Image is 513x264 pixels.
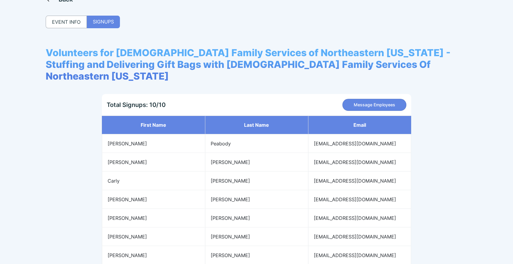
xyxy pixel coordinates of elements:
div: EVENT INFO [46,16,87,28]
button: Message Employees [342,99,406,111]
td: [PERSON_NAME] [205,227,308,246]
td: [PERSON_NAME] [102,227,205,246]
th: Email [308,116,411,134]
td: [EMAIL_ADDRESS][DOMAIN_NAME] [308,190,411,209]
span: Message Employees [354,102,395,108]
td: [EMAIL_ADDRESS][DOMAIN_NAME] [308,209,411,227]
div: SIGNUPS [87,16,120,28]
td: Carly [102,171,205,190]
td: [EMAIL_ADDRESS][DOMAIN_NAME] [308,171,411,190]
td: [PERSON_NAME] [205,153,308,171]
td: [PERSON_NAME] [102,209,205,227]
td: [EMAIL_ADDRESS][DOMAIN_NAME] [308,227,411,246]
td: [PERSON_NAME] [102,134,205,153]
td: [PERSON_NAME] [102,153,205,171]
th: First name [102,116,205,134]
td: [PERSON_NAME] [205,190,308,209]
div: Total Signups: 10/10 [107,101,166,108]
td: Peabody [205,134,308,153]
td: [EMAIL_ADDRESS][DOMAIN_NAME] [308,153,411,171]
td: [EMAIL_ADDRESS][DOMAIN_NAME] [308,134,411,153]
td: [PERSON_NAME] [205,209,308,227]
td: [PERSON_NAME] [102,190,205,209]
td: [PERSON_NAME] [205,171,308,190]
span: Volunteers for [DEMOGRAPHIC_DATA] Family Services of Northeastern [US_STATE] - Stuffing and Deliv... [46,47,467,82]
th: Last name [205,116,308,134]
